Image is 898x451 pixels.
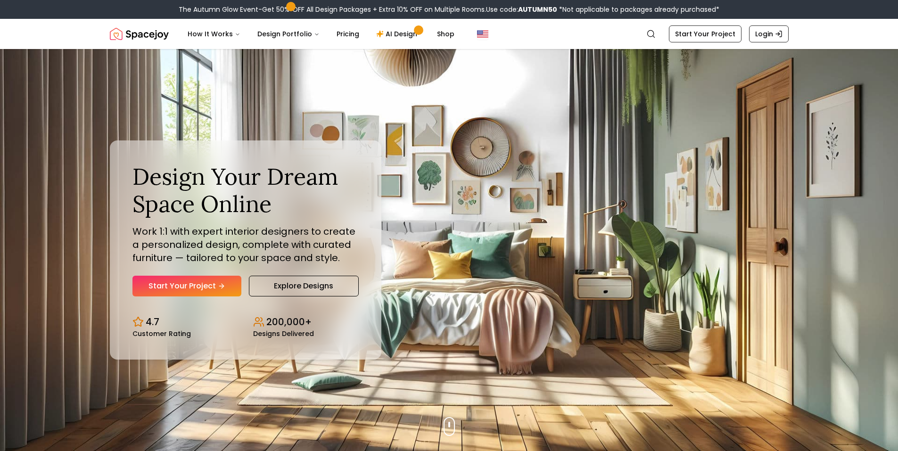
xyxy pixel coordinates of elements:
[179,5,719,14] div: The Autumn Glow Event-Get 50% OFF All Design Packages + Extra 10% OFF on Multiple Rooms.
[429,25,462,43] a: Shop
[557,5,719,14] span: *Not applicable to packages already purchased*
[110,19,789,49] nav: Global
[110,25,169,43] a: Spacejoy
[369,25,428,43] a: AI Design
[180,25,462,43] nav: Main
[669,25,741,42] a: Start Your Project
[486,5,557,14] span: Use code:
[146,315,159,328] p: 4.7
[132,276,241,296] a: Start Your Project
[250,25,327,43] button: Design Portfolio
[132,163,359,217] h1: Design Your Dream Space Online
[249,276,359,296] a: Explore Designs
[132,225,359,264] p: Work 1:1 with expert interior designers to create a personalized design, complete with curated fu...
[110,25,169,43] img: Spacejoy Logo
[518,5,557,14] b: AUTUMN50
[749,25,789,42] a: Login
[266,315,312,328] p: 200,000+
[253,330,314,337] small: Designs Delivered
[477,28,488,40] img: United States
[132,308,359,337] div: Design stats
[132,330,191,337] small: Customer Rating
[180,25,248,43] button: How It Works
[329,25,367,43] a: Pricing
